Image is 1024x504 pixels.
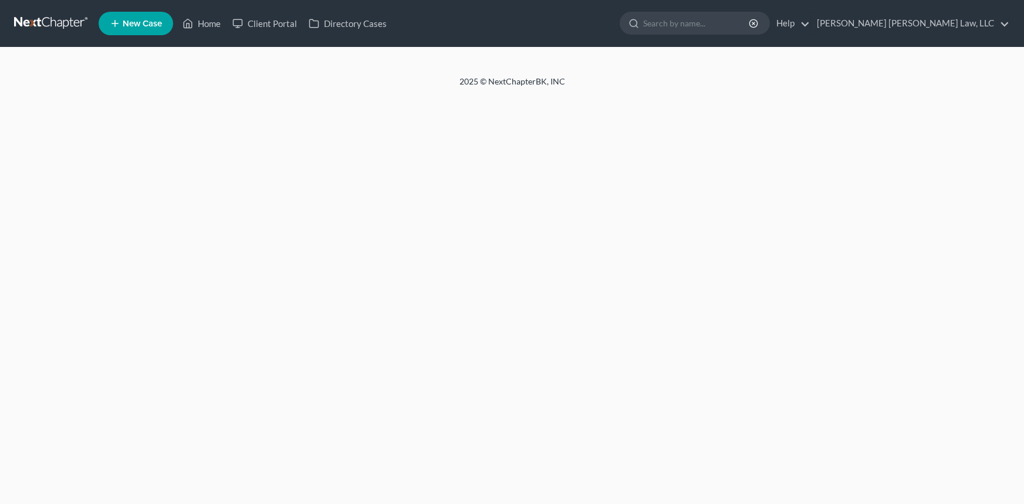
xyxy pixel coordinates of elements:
a: Home [177,13,227,34]
a: Client Portal [227,13,303,34]
a: [PERSON_NAME] [PERSON_NAME] Law, LLC [811,13,1009,34]
a: Help [770,13,810,34]
a: Directory Cases [303,13,393,34]
input: Search by name... [643,12,751,34]
div: 2025 © NextChapterBK, INC [178,76,847,97]
span: New Case [123,19,162,28]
